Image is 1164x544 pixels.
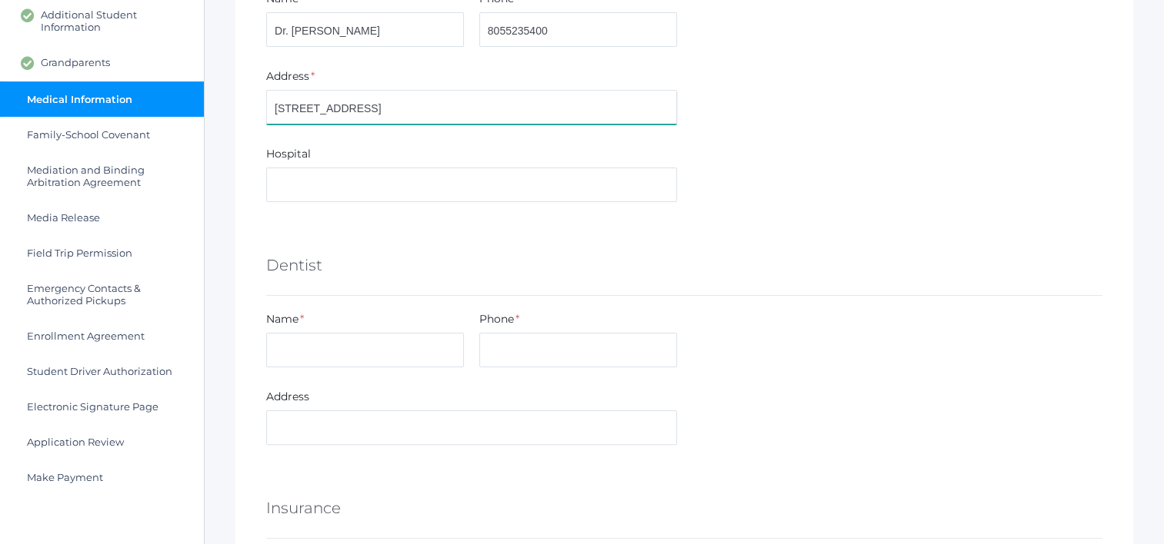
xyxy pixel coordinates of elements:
h5: Dentist [266,252,322,278]
label: Address [266,68,309,85]
span: Electronic Signature Page [27,400,158,413]
span: Emergency Contacts & Authorized Pickups [27,282,188,307]
span: Enrollment Agreement [27,330,145,342]
h5: Insurance [266,495,341,521]
span: Family-School Covenant [27,128,150,141]
span: Student Driver Authorization [27,365,172,377]
span: Additional Student Information [41,8,188,33]
label: Address [266,389,309,405]
span: Field Trip Permission [27,247,132,259]
span: Grandparents [41,56,110,70]
span: Media Release [27,211,100,224]
span: Medical Information [27,93,132,105]
span: Make Payment [27,471,103,483]
span: Mediation and Binding Arbitration Agreement [27,164,188,188]
label: Phone [479,311,514,327]
label: Hospital [266,146,311,162]
label: Name [266,311,299,327]
span: Application Review [27,436,124,448]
